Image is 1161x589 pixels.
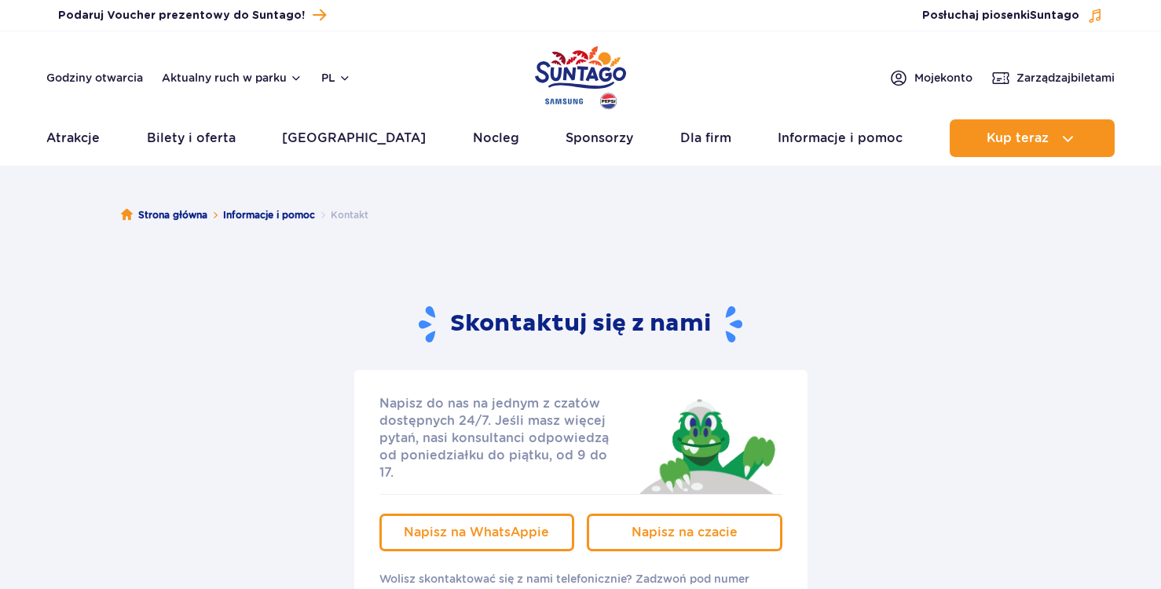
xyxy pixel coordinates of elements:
[379,514,575,551] a: Napisz na WhatsAppie
[987,131,1049,145] span: Kup teraz
[147,119,236,157] a: Bilety i oferta
[680,119,731,157] a: Dla firm
[315,207,368,223] li: Kontakt
[914,70,972,86] span: Moje konto
[566,119,633,157] a: Sponsorzy
[162,71,302,84] button: Aktualny ruch w parku
[404,525,549,540] span: Napisz na WhatsAppie
[121,207,207,223] a: Strona główna
[321,70,351,86] button: pl
[379,395,624,481] p: Napisz do nas na jednym z czatów dostępnych 24/7. Jeśli masz więcej pytań, nasi konsultanci odpow...
[1030,10,1079,21] span: Suntago
[950,119,1115,157] button: Kup teraz
[991,68,1115,87] a: Zarządzajbiletami
[587,514,782,551] a: Napisz na czacie
[58,8,305,24] span: Podaruj Voucher prezentowy do Suntago!
[629,395,782,494] img: Jay
[922,8,1103,24] button: Posłuchaj piosenkiSuntago
[46,70,143,86] a: Godziny otwarcia
[889,68,972,87] a: Mojekonto
[922,8,1079,24] span: Posłuchaj piosenki
[632,525,738,540] span: Napisz na czacie
[223,207,315,223] a: Informacje i pomoc
[473,119,519,157] a: Nocleg
[282,119,426,157] a: [GEOGRAPHIC_DATA]
[535,39,626,112] a: Park of Poland
[46,119,100,157] a: Atrakcje
[1016,70,1115,86] span: Zarządzaj biletami
[58,5,326,26] a: Podaruj Voucher prezentowy do Suntago!
[778,119,903,157] a: Informacje i pomoc
[419,305,742,345] h2: Skontaktuj się z nami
